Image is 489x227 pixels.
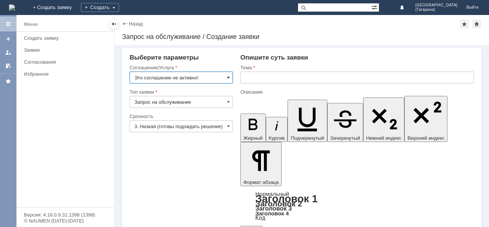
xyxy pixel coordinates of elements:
button: Нижний индекс [363,97,405,142]
a: Заявки [21,44,112,56]
span: Верхний индекс [407,135,444,141]
span: Курсив [269,135,285,141]
div: Тема [240,65,473,70]
a: Перейти на домашнюю страницу [9,4,15,10]
div: Создать заявку [24,35,109,41]
div: Формат абзаца [240,191,474,221]
a: Согласования [21,56,112,68]
a: Заголовок 2 [255,199,302,208]
span: Выберите параметры [130,54,199,61]
a: Мои заявки [2,46,14,58]
a: Мои согласования [2,60,14,72]
div: Согласования [24,59,109,65]
div: Срочность [130,114,231,119]
div: Тип заявки [130,90,231,94]
span: Жирный [243,135,263,141]
div: Избранное [24,71,101,77]
span: Расширенный поиск [371,3,379,10]
div: Запрос на обслуживание / Создание заявки [122,33,482,40]
button: Жирный [240,113,266,142]
div: Заявки [24,47,109,53]
button: Курсив [266,117,288,142]
div: Создать [81,3,119,12]
div: © NAUMEN [DATE]-[DATE] [24,218,106,223]
span: Формат абзаца [243,179,279,185]
span: Опишите суть заявки [240,54,308,61]
div: Сделать домашней страницей [472,19,481,28]
a: Заголовок 3 [255,205,292,212]
div: Соглашение/Услуга [130,65,231,70]
span: Нижний индекс [366,135,402,141]
img: logo [9,4,15,10]
span: Подчеркнутый [291,135,324,141]
a: Заголовок 4 [255,210,289,217]
button: Подчеркнутый [288,100,327,142]
div: Описание [240,90,473,94]
a: Нормальный [255,191,289,197]
a: Заголовок 1 [255,193,318,205]
a: Создать заявку [21,32,112,44]
a: Создать заявку [2,33,14,45]
span: Зачеркнутый [330,135,360,141]
span: [GEOGRAPHIC_DATA] [415,3,458,7]
div: Версия: 4.18.0.9.31.1398 (1398) [24,212,106,217]
div: Меню [24,20,38,29]
a: Назад [129,21,143,27]
a: Код [255,215,265,221]
button: Верхний индекс [404,96,447,142]
div: Добавить в избранное [460,19,469,28]
button: Формат абзаца [240,142,282,186]
span: (Гагарина) [415,7,458,12]
button: Зачеркнутый [327,103,363,142]
div: Скрыть меню [109,19,118,28]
